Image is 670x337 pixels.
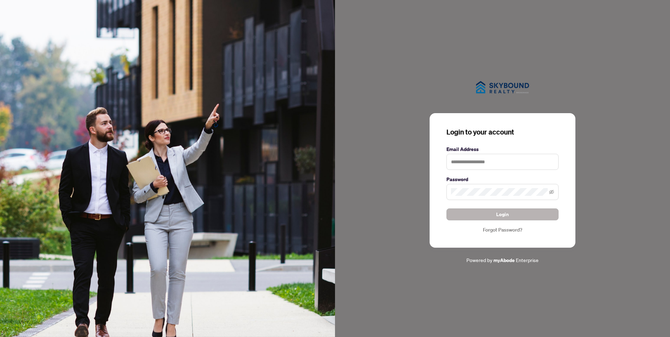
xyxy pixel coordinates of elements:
span: Powered by [466,257,492,263]
button: Login [446,208,559,220]
span: eye-invisible [549,190,554,194]
a: myAbode [493,256,515,264]
label: Email Address [446,145,559,153]
a: Forgot Password? [446,226,559,234]
img: ma-logo [467,73,538,102]
label: Password [446,176,559,183]
h3: Login to your account [446,127,559,137]
span: Login [496,209,509,220]
span: Enterprise [516,257,539,263]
